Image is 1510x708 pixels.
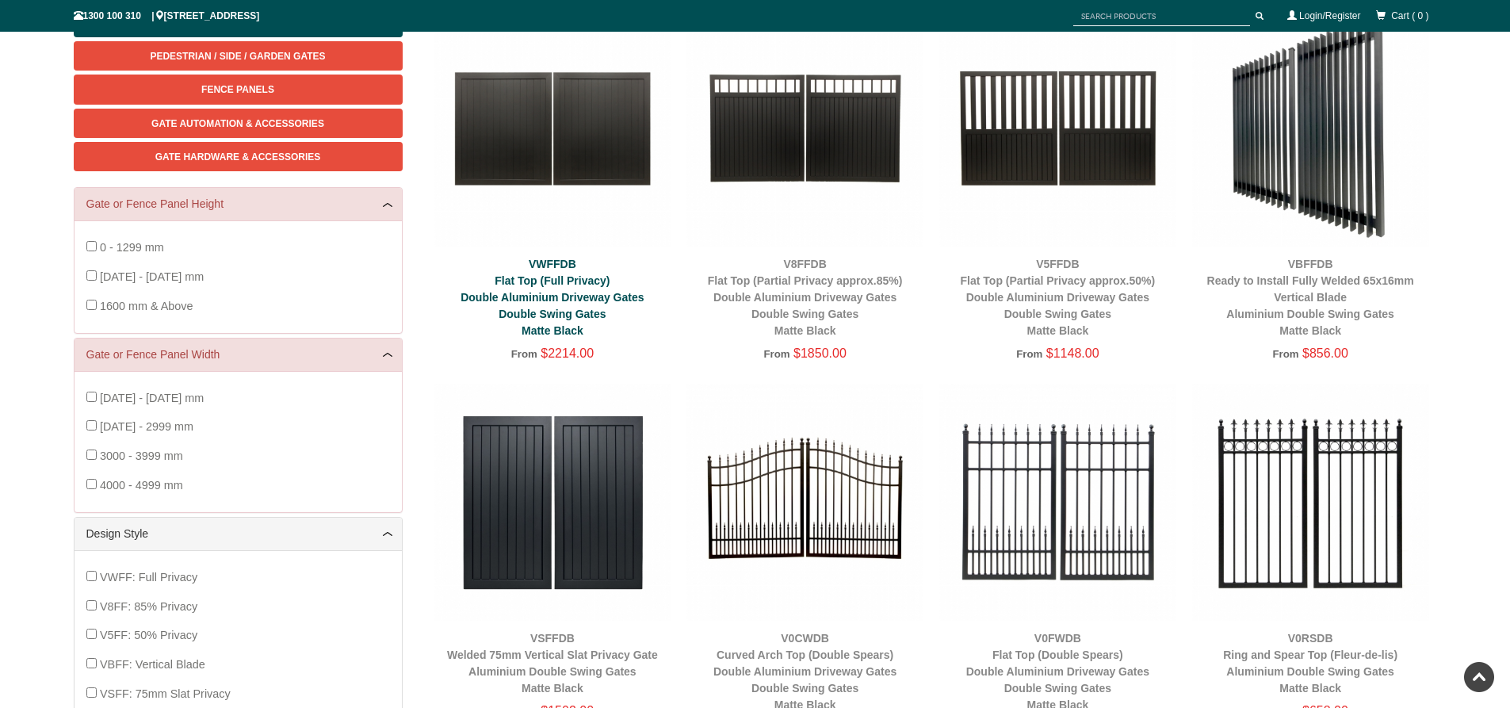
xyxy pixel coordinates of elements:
span: $2214.00 [541,346,594,360]
span: From [1016,348,1042,360]
a: Fence Panels [74,75,403,104]
span: V8FF: 85% Privacy [100,600,197,613]
span: $1148.00 [1046,346,1099,360]
a: Design Style [86,526,390,542]
span: [DATE] - [DATE] mm [100,392,204,404]
span: VBFF: Vertical Blade [100,658,205,671]
a: Gate or Fence Panel Height [86,196,390,212]
span: From [511,348,537,360]
img: V5FFDB - Flat Top (Partial Privacy approx.50%) - Double Aluminium Driveway Gates - Double Swing G... [939,10,1176,247]
img: V0CWDB - Curved Arch Top (Double Spears) - Double Aluminium Driveway Gates - Double Swing Gates -... [686,384,923,621]
img: V8FFDB - Flat Top (Partial Privacy approx.85%) - Double Aluminium Driveway Gates - Double Swing G... [686,10,923,247]
span: VSFF: 75mm Slat Privacy [100,687,231,700]
a: V5FFDBFlat Top (Partial Privacy approx.50%)Double Aluminium Driveway GatesDouble Swing GatesMatte... [961,258,1156,337]
a: VBFFDBReady to Install Fully Welded 65x16mm Vertical BladeAluminium Double Swing GatesMatte Black [1207,258,1414,337]
img: V0FWDB - Flat Top (Double Spears) - Double Aluminium Driveway Gates - Double Swing Gates - Matte ... [939,384,1176,621]
img: VSFFDB - Welded 75mm Vertical Slat Privacy Gate - Aluminium Double Swing Gates - Matte Black - Ga... [434,384,671,621]
a: Gate Automation & Accessories [74,109,403,138]
span: 0 - 1299 mm [100,241,164,254]
span: 3000 - 3999 mm [100,450,183,462]
span: Gate Hardware & Accessories [155,151,321,163]
span: Cart ( 0 ) [1391,10,1428,21]
a: Login/Register [1299,10,1360,21]
a: Gate Hardware & Accessories [74,142,403,171]
input: SEARCH PRODUCTS [1073,6,1250,26]
img: VWFFDB - Flat Top (Full Privacy) - Double Aluminium Driveway Gates - Double Swing Gates - Matte B... [434,10,671,247]
span: 4000 - 4999 mm [100,479,183,492]
a: Gate or Fence Panel Width [86,346,390,363]
img: V0RSDB - Ring and Spear Top (Fleur-de-lis) - Aluminium Double Swing Gates - Matte Black - Gate Wa... [1192,384,1429,621]
img: VBFFDB - Ready to Install Fully Welded 65x16mm Vertical Blade - Aluminium Double Swing Gates - Ma... [1192,10,1429,247]
span: VWFF: Full Privacy [100,571,197,584]
span: Fence Panels [201,84,274,95]
span: Pedestrian / Side / Garden Gates [150,51,325,62]
a: Pedestrian / Side / Garden Gates [74,41,403,71]
iframe: LiveChat chat widget [1193,284,1510,653]
span: Gate Automation & Accessories [151,118,324,129]
span: V5FF: 50% Privacy [100,629,197,641]
span: [DATE] - [DATE] mm [100,270,204,283]
span: 1600 mm & Above [100,300,193,312]
span: From [763,348,789,360]
a: V8FFDBFlat Top (Partial Privacy approx.85%)Double Aluminium Driveway GatesDouble Swing GatesMatte... [708,258,903,337]
a: VWFFDBFlat Top (Full Privacy)Double Aluminium Driveway GatesDouble Swing GatesMatte Black [461,258,644,337]
a: VSFFDBWelded 75mm Vertical Slat Privacy GateAluminium Double Swing GatesMatte Black [447,632,658,695]
span: $1850.00 [793,346,847,360]
span: 1300 100 310 | [STREET_ADDRESS] [74,10,260,21]
span: [DATE] - 2999 mm [100,420,193,433]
